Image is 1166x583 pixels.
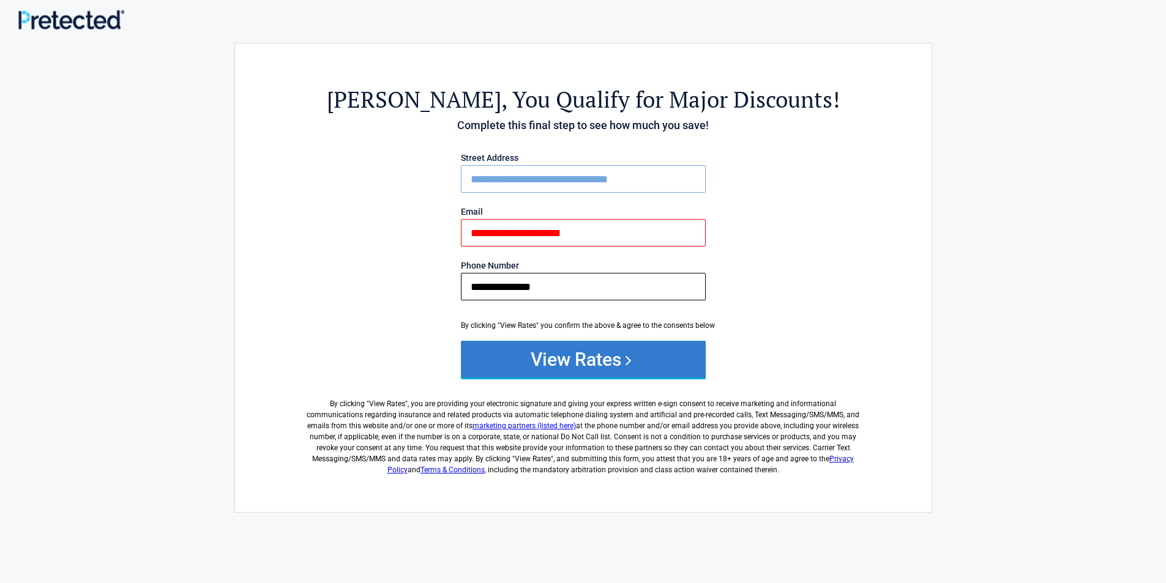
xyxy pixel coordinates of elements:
[461,341,706,377] button: View Rates
[18,10,124,29] img: Main Logo
[420,466,485,474] a: Terms & Conditions
[461,261,706,270] label: Phone Number
[461,320,706,331] div: By clicking "View Rates" you confirm the above & agree to the consents below
[473,421,576,430] a: marketing partners (listed here)
[302,84,864,114] h2: , You Qualify for Major Discounts!
[369,399,405,408] span: View Rates
[461,207,706,216] label: Email
[461,154,706,162] label: Street Address
[302,117,864,133] h4: Complete this final step to see how much you save!
[327,84,501,114] span: [PERSON_NAME]
[302,388,864,475] label: By clicking " ", you are providing your electronic signature and giving your express written e-si...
